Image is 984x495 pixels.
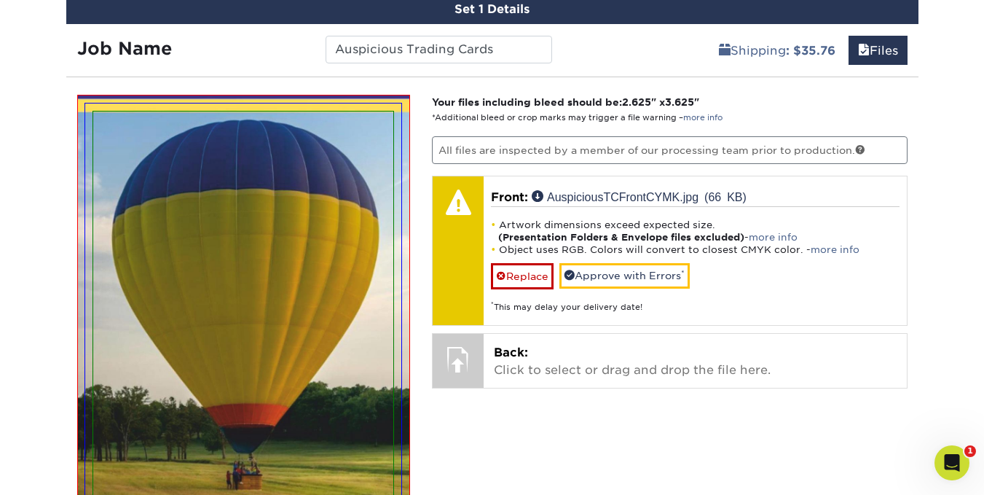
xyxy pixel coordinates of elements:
a: Files [849,36,908,65]
span: 2.625 [622,96,651,108]
iframe: Google Customer Reviews [4,451,124,490]
p: All files are inspected by a member of our processing team prior to production. [432,136,908,164]
a: more info [683,113,723,122]
strong: (Presentation Folders & Envelope files excluded) [498,232,744,243]
span: 3.625 [665,96,694,108]
span: Back: [494,346,528,359]
iframe: Intercom live chat [934,445,969,480]
a: Approve with Errors* [559,263,690,288]
p: Click to select or drag and drop the file here. [494,344,897,379]
a: more info [749,232,798,243]
li: Artwork dimensions exceed expected size. - [491,219,900,243]
a: Replace [491,263,554,289]
span: Front: [491,190,528,204]
li: Object uses RGB. Colors will convert to closest CMYK color. - [491,243,900,256]
strong: Your files including bleed should be: " x " [432,96,699,108]
a: Shipping: $35.76 [709,36,845,65]
strong: Job Name [77,38,172,59]
input: Enter a job name [326,36,552,63]
span: 1 [964,445,976,457]
div: This may delay your delivery date! [491,289,900,313]
a: more info [811,244,859,255]
b: : $35.76 [786,44,835,58]
span: shipping [719,44,731,58]
span: files [858,44,870,58]
small: *Additional bleed or crop marks may trigger a file warning – [432,113,723,122]
a: AuspiciousTCFrontCYMK.jpg (66 KB) [532,190,747,202]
